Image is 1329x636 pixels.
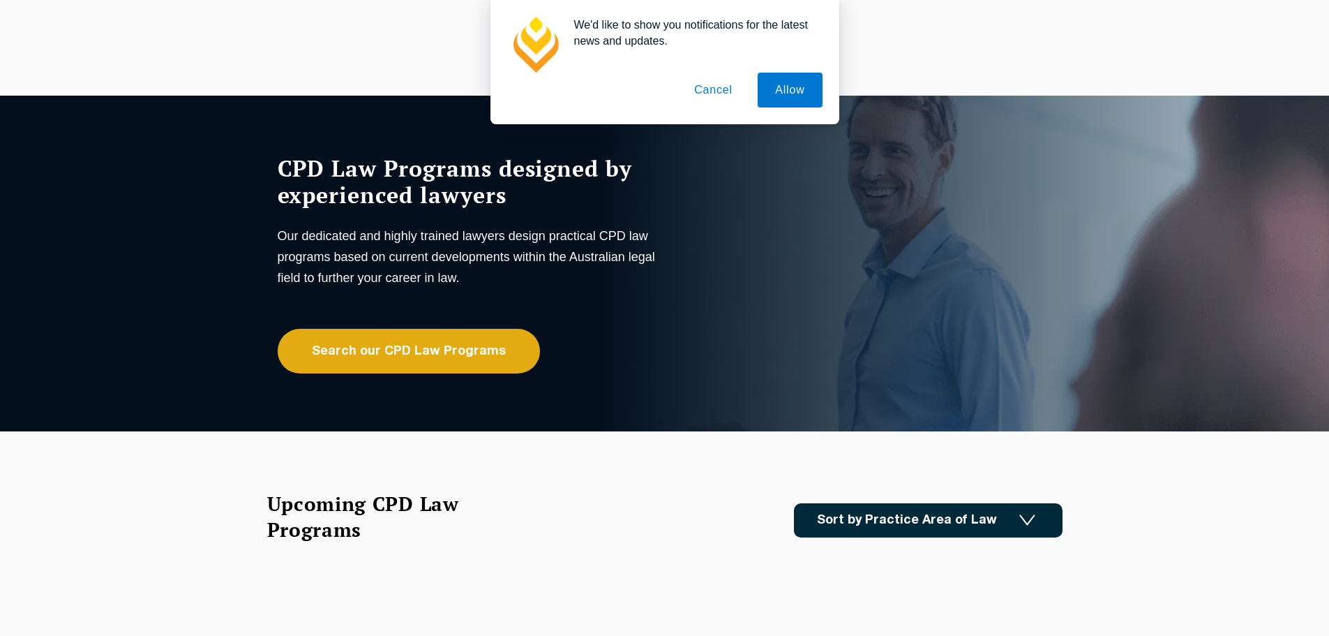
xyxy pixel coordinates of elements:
h2: Upcoming CPD Law Programs [267,491,494,542]
p: Our dedicated and highly trained lawyers design practical CPD law programs based on current devel... [278,225,661,288]
a: Sort by Practice Area of Law [794,503,1063,538]
a: Search our CPD Law Programs [278,329,540,374]
img: notification icon [507,17,563,73]
button: Allow [758,73,822,108]
div: We'd like to show you notifications for the latest news and updates. [563,17,823,49]
button: Cancel [677,73,750,108]
img: Icon [1019,515,1035,526]
h1: CPD Law Programs designed by experienced lawyers [278,155,661,208]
